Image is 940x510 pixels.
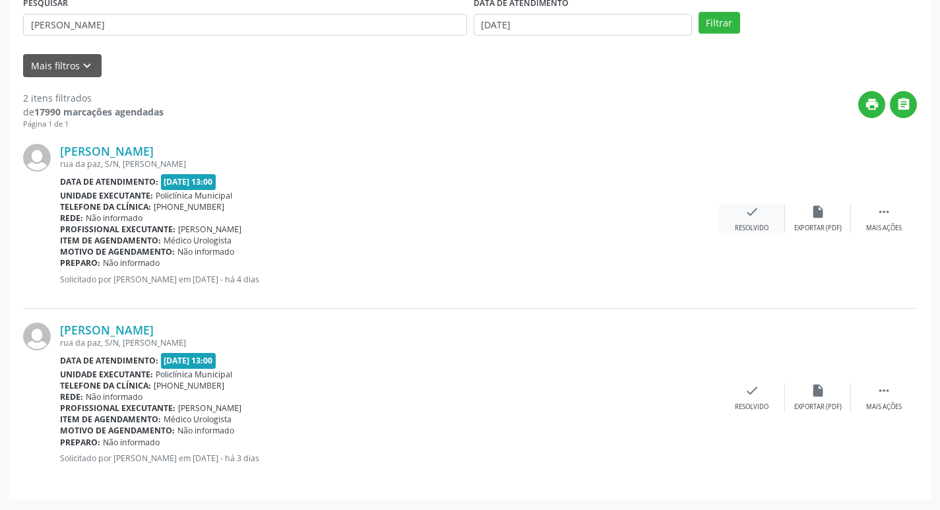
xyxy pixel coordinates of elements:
[794,224,842,233] div: Exportar (PDF)
[154,201,224,212] span: [PHONE_NUMBER]
[23,323,51,350] img: img
[896,97,911,112] i: 
[178,224,241,235] span: [PERSON_NAME]
[474,14,692,36] input: Selecione um intervalo
[154,380,224,391] span: [PHONE_NUMBER]
[60,369,153,380] b: Unidade executante:
[178,402,241,414] span: [PERSON_NAME]
[60,158,719,170] div: rua da paz, S/N, [PERSON_NAME]
[745,383,759,398] i: check
[60,453,719,464] p: Solicitado por [PERSON_NAME] em [DATE] - há 3 dias
[811,205,825,219] i: insert_drive_file
[23,105,164,119] div: de
[23,14,467,36] input: Nome, CNS
[161,353,216,368] span: [DATE] 13:00
[60,355,158,366] b: Data de atendimento:
[164,414,232,425] span: Médico Urologista
[794,402,842,412] div: Exportar (PDF)
[60,274,719,285] p: Solicitado por [PERSON_NAME] em [DATE] - há 4 dias
[164,235,232,246] span: Médico Urologista
[858,91,885,118] button: print
[103,257,160,269] span: Não informado
[23,144,51,172] img: img
[23,91,164,105] div: 2 itens filtrados
[60,212,83,224] b: Rede:
[60,323,154,337] a: [PERSON_NAME]
[86,212,142,224] span: Não informado
[86,391,142,402] span: Não informado
[23,54,102,77] button: Mais filtroskeyboard_arrow_down
[60,144,154,158] a: [PERSON_NAME]
[60,437,100,448] b: Preparo:
[877,205,891,219] i: 
[811,383,825,398] i: insert_drive_file
[161,174,216,189] span: [DATE] 13:00
[60,425,175,436] b: Motivo de agendamento:
[60,201,151,212] b: Telefone da clínica:
[890,91,917,118] button: 
[34,106,164,118] strong: 17990 marcações agendadas
[60,380,151,391] b: Telefone da clínica:
[177,246,234,257] span: Não informado
[745,205,759,219] i: check
[865,97,879,112] i: print
[103,437,160,448] span: Não informado
[60,176,158,187] b: Data de atendimento:
[60,391,83,402] b: Rede:
[60,246,175,257] b: Motivo de agendamento:
[699,12,740,34] button: Filtrar
[23,119,164,130] div: Página 1 de 1
[80,59,94,73] i: keyboard_arrow_down
[60,235,161,246] b: Item de agendamento:
[877,383,891,398] i: 
[60,190,153,201] b: Unidade executante:
[60,337,719,348] div: rua da paz, S/N, [PERSON_NAME]
[60,224,175,235] b: Profissional executante:
[177,425,234,436] span: Não informado
[60,414,161,425] b: Item de agendamento:
[735,402,768,412] div: Resolvido
[156,369,232,380] span: Policlínica Municipal
[735,224,768,233] div: Resolvido
[866,402,902,412] div: Mais ações
[60,257,100,269] b: Preparo:
[156,190,232,201] span: Policlínica Municipal
[866,224,902,233] div: Mais ações
[60,402,175,414] b: Profissional executante:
